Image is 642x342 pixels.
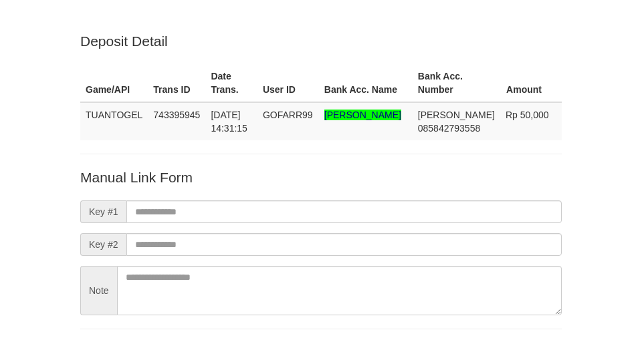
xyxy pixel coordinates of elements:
[80,266,117,315] span: Note
[205,64,257,102] th: Date Trans.
[413,64,500,102] th: Bank Acc. Number
[418,110,495,120] span: [PERSON_NAME]
[80,102,148,140] td: TUANTOGEL
[148,64,205,102] th: Trans ID
[324,110,401,120] span: Nama rekening >18 huruf, harap diedit
[319,64,413,102] th: Bank Acc. Name
[500,64,562,102] th: Amount
[80,31,562,51] p: Deposit Detail
[506,110,549,120] span: Rp 50,000
[263,110,313,120] span: GOFARR99
[80,233,126,256] span: Key #2
[80,168,562,187] p: Manual Link Form
[80,200,126,223] span: Key #1
[211,110,247,134] span: [DATE] 14:31:15
[257,64,319,102] th: User ID
[80,64,148,102] th: Game/API
[148,102,205,140] td: 743395945
[418,123,480,134] span: Copy 085842793558 to clipboard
